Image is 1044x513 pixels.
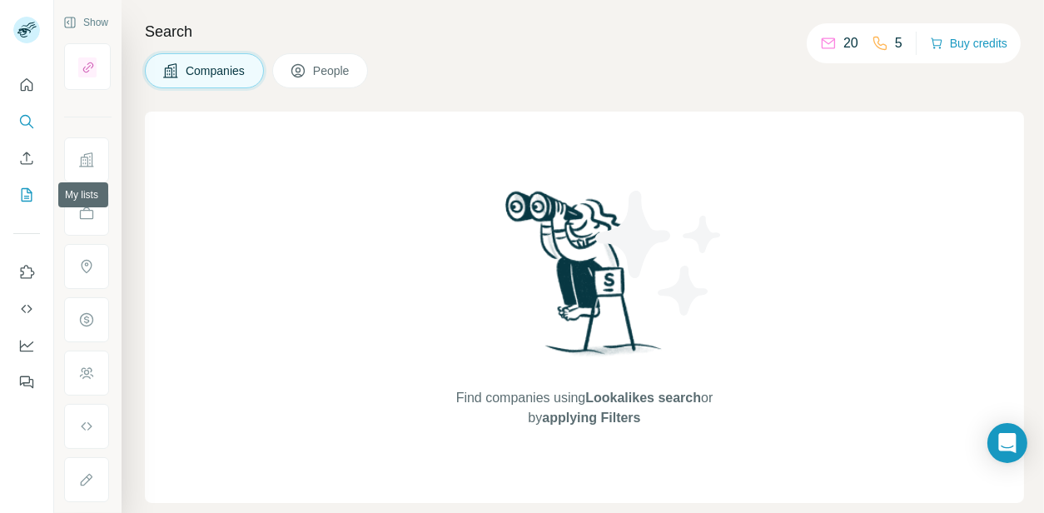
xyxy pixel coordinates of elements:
button: Buy credits [930,32,1007,55]
button: Quick start [13,70,40,100]
button: Dashboard [13,331,40,361]
span: Find companies using or by [451,388,718,428]
h4: Search [145,20,1024,43]
span: Lookalikes search [585,391,701,405]
button: Show [52,10,120,35]
img: Surfe Illustration - Woman searching with binoculars [498,187,671,372]
span: People [313,62,351,79]
span: Companies [186,62,246,79]
span: applying Filters [542,411,640,425]
button: Search [13,107,40,137]
img: Surfe Illustration - Stars [584,178,734,328]
button: My lists [13,180,40,210]
div: Open Intercom Messenger [987,423,1027,463]
p: 20 [843,33,858,53]
button: Use Surfe on LinkedIn [13,257,40,287]
p: 5 [895,33,902,53]
button: Use Surfe API [13,294,40,324]
button: Feedback [13,367,40,397]
button: Enrich CSV [13,143,40,173]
